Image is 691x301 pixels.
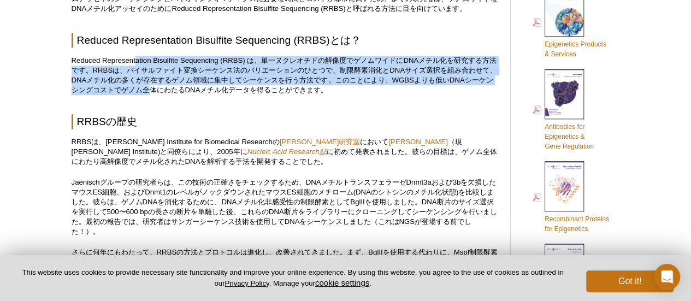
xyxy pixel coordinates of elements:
img: Custom_Services_cover [545,244,584,294]
img: Rec_prots_140604_cover_web_70x200 [545,161,584,211]
button: Got it! [586,270,674,292]
img: Abs_epi_2015_cover_web_70x200 [545,69,584,119]
a: Antibodies forEpigenetics &Gene Regulation [533,68,594,152]
p: Jaenischグループの研究者らは、この技術の正確さをチェックするため、DNAメチルトランスフェラーゼDnmt3aおよび3bを欠損したマウスES細胞、およびDnmt1のレベルがノックダウンされ... [72,178,499,237]
span: Recombinant Proteins for Epigenetics [545,215,609,233]
a: [PERSON_NAME]研究室 [280,138,360,146]
span: Antibodies for Epigenetics & Gene Regulation [545,123,594,150]
h2: RRBSの歴史 [72,114,499,129]
p: RRBSは、[PERSON_NAME] Institute for Biomedical Researchの において （現 [PERSON_NAME] Institute)と同僚らにより、20... [72,137,499,167]
p: This website uses cookies to provide necessary site functionality and improve your online experie... [17,268,568,288]
a: Recombinant Proteinsfor Epigenetics [533,160,609,235]
span: Epigenetics Products & Services [545,40,606,58]
a: Nucleic Acid Research誌 [247,147,327,156]
a: Privacy Policy [225,279,269,287]
button: cookie settings [315,278,369,287]
h2: Reduced Representation Bisulfite Sequencing (RRBS)とは？ [72,33,499,48]
div: Open Intercom Messenger [654,264,680,290]
a: [PERSON_NAME] [388,138,447,146]
p: Reduced Representation Bisulfite Sequencing (RRBS) は、単一ヌクレオチドの解像度でゲノムワイドにDNAメチル化を研究する方法です。RRBSは、バ... [72,56,499,95]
